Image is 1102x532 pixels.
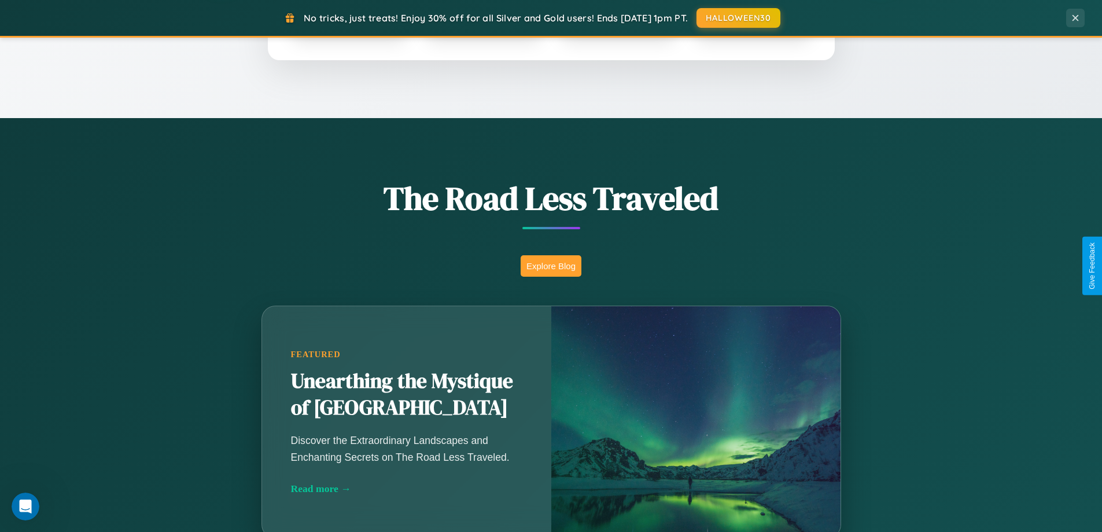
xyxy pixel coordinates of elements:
h1: The Road Less Traveled [204,176,898,221]
p: Discover the Extraordinary Landscapes and Enchanting Secrets on The Road Less Traveled. [291,432,522,465]
h2: Unearthing the Mystique of [GEOGRAPHIC_DATA] [291,368,522,421]
div: Read more → [291,483,522,495]
button: Explore Blog [521,255,581,277]
iframe: Intercom live chat [12,493,39,520]
button: HALLOWEEN30 [696,8,780,28]
span: No tricks, just treats! Enjoy 30% off for all Silver and Gold users! Ends [DATE] 1pm PT. [304,12,688,24]
div: Featured [291,350,522,359]
div: Give Feedback [1088,243,1096,289]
